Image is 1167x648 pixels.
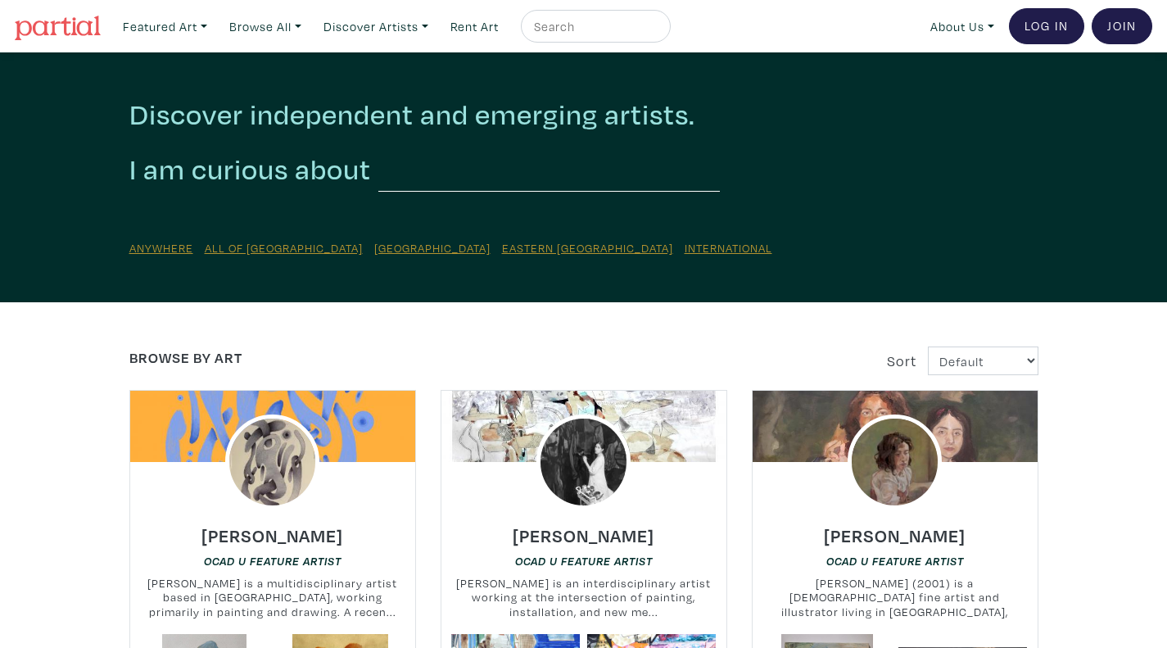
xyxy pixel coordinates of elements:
[443,10,506,43] a: Rent Art
[201,520,343,539] a: [PERSON_NAME]
[204,553,342,569] a: OCAD U Feature Artist
[826,555,964,568] em: OCAD U Feature Artist
[826,553,964,569] a: OCAD U Feature Artist
[129,97,1038,132] h2: Discover independent and emerging artists.
[130,576,415,619] small: [PERSON_NAME] is a multidisciplinary artist based in [GEOGRAPHIC_DATA], working primarily in pain...
[923,10,1002,43] a: About Us
[753,576,1038,619] small: [PERSON_NAME] (2001) is a [DEMOGRAPHIC_DATA] fine artist and illustrator living in [GEOGRAPHIC_DA...
[222,10,309,43] a: Browse All
[532,16,655,37] input: Search
[513,520,654,539] a: [PERSON_NAME]
[225,415,320,510] img: phpThumb.php
[316,10,436,43] a: Discover Artists
[685,240,772,256] a: International
[115,10,215,43] a: Featured Art
[201,524,343,546] h6: [PERSON_NAME]
[129,152,371,188] h2: I am curious about
[887,351,916,370] span: Sort
[536,415,631,510] img: phpThumb.php
[515,553,653,569] a: OCAD U Feature Artist
[1092,8,1152,44] a: Join
[129,240,193,256] a: Anywhere
[129,348,242,367] a: Browse by Art
[824,520,966,539] a: [PERSON_NAME]
[848,415,943,510] img: phpThumb.php
[513,524,654,546] h6: [PERSON_NAME]
[374,240,491,256] a: [GEOGRAPHIC_DATA]
[441,576,726,619] small: [PERSON_NAME] is an interdisciplinary artist working at the intersection of painting, installatio...
[824,524,966,546] h6: [PERSON_NAME]
[205,240,363,256] a: All of [GEOGRAPHIC_DATA]
[502,240,673,256] a: Eastern [GEOGRAPHIC_DATA]
[1009,8,1084,44] a: Log In
[204,555,342,568] em: OCAD U Feature Artist
[515,555,653,568] em: OCAD U Feature Artist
